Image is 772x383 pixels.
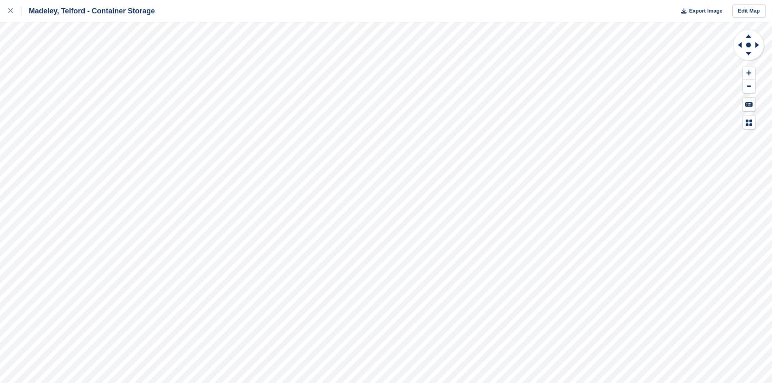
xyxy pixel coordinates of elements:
button: Zoom In [743,66,755,80]
button: Zoom Out [743,80,755,93]
a: Edit Map [732,4,766,18]
button: Export Image [676,4,723,18]
button: Map Legend [743,116,755,129]
div: Madeley, Telford - Container Storage [21,6,155,16]
span: Export Image [689,7,722,15]
button: Keyboard Shortcuts [743,98,755,111]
